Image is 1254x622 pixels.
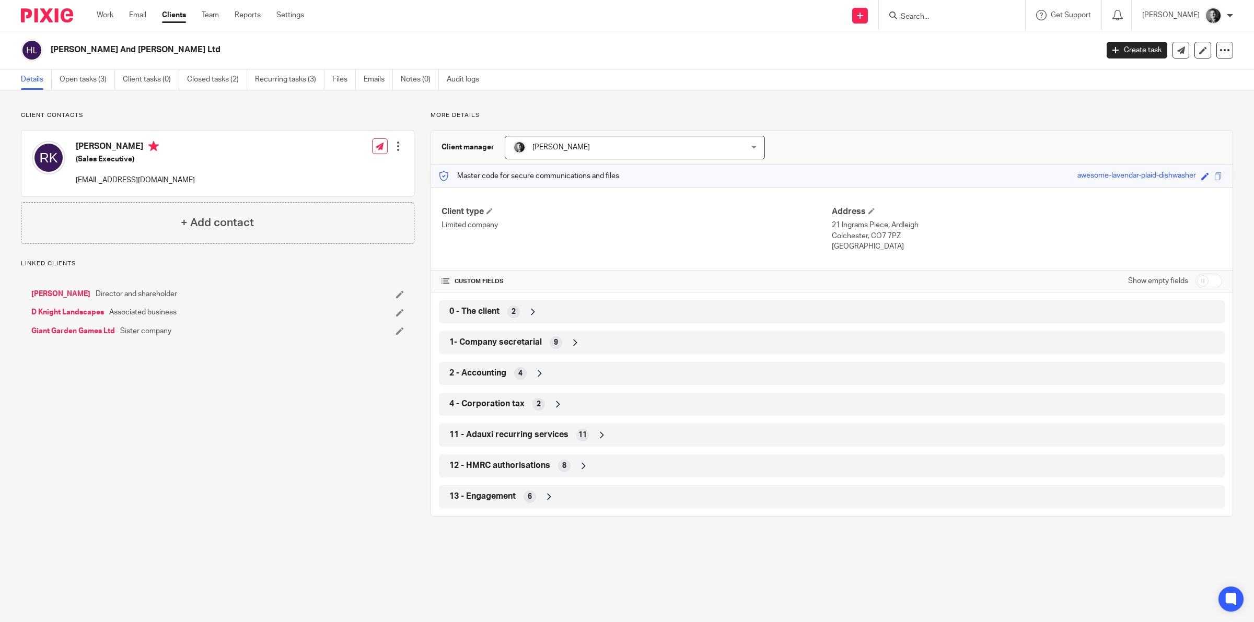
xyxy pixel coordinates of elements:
[31,289,90,299] a: [PERSON_NAME]
[123,69,179,90] a: Client tasks (0)
[442,277,832,286] h4: CUSTOM FIELDS
[442,206,832,217] h4: Client type
[512,307,516,317] span: 2
[449,429,568,440] span: 11 - Adauxi recurring services
[518,368,522,379] span: 4
[255,69,324,90] a: Recurring tasks (3)
[364,69,393,90] a: Emails
[832,241,1222,252] p: [GEOGRAPHIC_DATA]
[187,69,247,90] a: Closed tasks (2)
[276,10,304,20] a: Settings
[32,141,65,174] img: svg%3E
[532,144,590,151] span: [PERSON_NAME]
[900,13,994,22] input: Search
[578,430,587,440] span: 11
[1142,10,1200,20] p: [PERSON_NAME]
[31,307,104,318] a: D Knight Landscapes
[528,491,532,502] span: 6
[97,10,113,20] a: Work
[21,39,43,61] img: svg%3E
[513,141,526,154] img: DSC_9061-3.jpg
[129,10,146,20] a: Email
[832,206,1222,217] h4: Address
[1128,276,1188,286] label: Show empty fields
[235,10,261,20] a: Reports
[832,220,1222,230] p: 21 Ingrams Piece, Ardleigh
[76,154,195,165] h5: (Sales Executive)
[96,289,177,299] span: Director and shareholder
[449,337,542,348] span: 1- Company secretarial
[442,220,832,230] p: Limited company
[439,171,619,181] p: Master code for secure communications and files
[21,8,73,22] img: Pixie
[1107,42,1167,58] a: Create task
[1205,7,1222,24] img: DSC_9061-3.jpg
[202,10,219,20] a: Team
[162,10,186,20] a: Clients
[449,398,525,409] span: 4 - Corporation tax
[21,111,414,120] p: Client contacts
[442,142,494,152] h3: Client manager
[537,399,541,409] span: 2
[148,141,159,151] i: Primary
[76,175,195,185] p: [EMAIL_ADDRESS][DOMAIN_NAME]
[1051,11,1091,19] span: Get Support
[562,461,566,471] span: 8
[51,44,883,55] h2: [PERSON_NAME] And [PERSON_NAME] Ltd
[120,326,171,336] span: Sister company
[1077,170,1196,182] div: awesome-lavendar-plaid-dishwasher
[554,337,558,348] span: 9
[332,69,356,90] a: Files
[109,307,177,318] span: Associated business
[449,306,500,317] span: 0 - The client
[449,368,506,379] span: 2 - Accounting
[431,111,1233,120] p: More details
[181,215,254,231] h4: + Add contact
[76,141,195,154] h4: [PERSON_NAME]
[21,69,52,90] a: Details
[21,260,414,268] p: Linked clients
[447,69,487,90] a: Audit logs
[449,491,516,502] span: 13 - Engagement
[31,326,115,336] a: Giant Garden Games Ltd
[401,69,439,90] a: Notes (0)
[449,460,550,471] span: 12 - HMRC authorisations
[832,231,1222,241] p: Colchester, CO7 7PZ
[60,69,115,90] a: Open tasks (3)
